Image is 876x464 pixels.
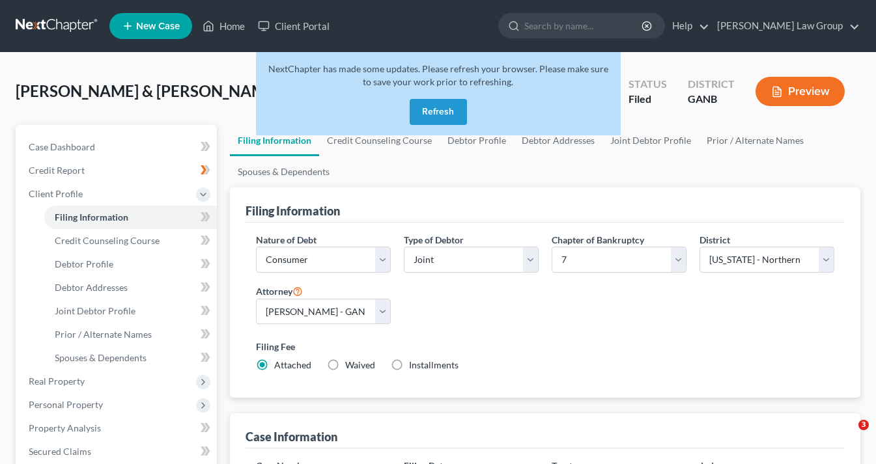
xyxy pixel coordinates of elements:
div: Status [629,77,667,92]
span: Secured Claims [29,446,91,457]
label: Filing Fee [256,340,834,353]
label: Type of Debtor [404,233,464,247]
div: Filed [629,92,667,107]
span: Waived [345,359,375,370]
span: Installments [409,359,459,370]
span: [PERSON_NAME] & [PERSON_NAME] [16,81,279,100]
a: Secured Claims [18,440,217,463]
a: Spouses & Dependents [230,156,337,187]
span: Client Profile [29,188,83,199]
a: Filing Information [230,125,319,156]
span: Credit Counseling Course [55,235,160,246]
span: Property Analysis [29,422,101,433]
a: Debtor Profile [44,252,217,276]
span: Prior / Alternate Names [55,329,152,340]
a: Property Analysis [18,416,217,440]
a: Client Portal [251,14,336,38]
span: Debtor Profile [55,258,113,269]
span: Debtor Addresses [55,282,128,293]
span: Joint Debtor Profile [55,305,135,316]
button: Refresh [410,99,467,125]
input: Search by name... [524,14,643,38]
a: Case Dashboard [18,135,217,159]
a: Joint Debtor Profile [602,125,699,156]
button: Preview [756,77,845,106]
a: Debtor Addresses [44,276,217,299]
span: NextChapter has made some updates. Please refresh your browser. Please make sure to save your wor... [268,63,608,87]
span: 3 [858,420,869,430]
div: District [688,77,735,92]
a: Home [196,14,251,38]
span: Personal Property [29,399,103,410]
a: Joint Debtor Profile [44,299,217,323]
iframe: Intercom live chat [832,420,863,451]
label: Chapter of Bankruptcy [552,233,644,247]
span: Spouses & Dependents [55,352,147,363]
a: Prior / Alternate Names [44,323,217,346]
a: Spouses & Dependents [44,346,217,370]
a: Credit Report [18,159,217,182]
a: Prior / Alternate Names [699,125,812,156]
span: Filing Information [55,212,128,223]
a: [PERSON_NAME] Law Group [711,14,860,38]
label: Nature of Debt [256,233,317,247]
span: Attached [274,359,311,370]
a: Filing Information [44,206,217,229]
a: Help [666,14,709,38]
div: GANB [688,92,735,107]
label: District [699,233,730,247]
div: Filing Information [246,203,340,219]
span: New Case [136,21,180,31]
label: Attorney [256,283,303,299]
div: Case Information [246,429,337,444]
span: Credit Report [29,165,85,176]
span: Case Dashboard [29,141,95,152]
span: Real Property [29,375,85,387]
a: Credit Counseling Course [44,229,217,252]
